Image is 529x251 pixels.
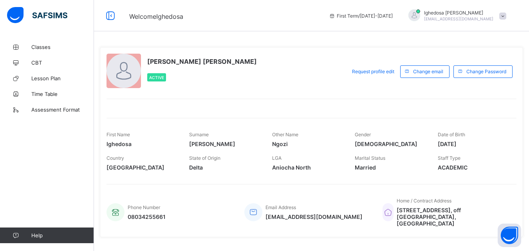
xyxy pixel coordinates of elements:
[401,9,510,22] div: IghedosaTina
[189,155,220,161] span: State of Origin
[355,132,371,137] span: Gender
[397,198,451,204] span: Home / Contract Address
[31,91,94,97] span: Time Table
[147,58,257,65] span: [PERSON_NAME] [PERSON_NAME]
[355,155,385,161] span: Marital Status
[265,204,296,210] span: Email Address
[413,69,443,74] span: Change email
[189,132,209,137] span: Surname
[272,132,298,137] span: Other Name
[31,75,94,81] span: Lesson Plan
[438,141,509,147] span: [DATE]
[265,213,363,220] span: [EMAIL_ADDRESS][DOMAIN_NAME]
[272,141,343,147] span: Ngozi
[438,164,509,171] span: ACADEMIC
[498,224,521,247] button: Open asap
[466,69,506,74] span: Change Password
[31,60,94,66] span: CBT
[355,141,426,147] span: [DEMOGRAPHIC_DATA]
[189,164,260,171] span: Delta
[107,141,177,147] span: Ighedosa
[272,155,282,161] span: LGA
[438,155,460,161] span: Staff Type
[355,164,426,171] span: Married
[7,7,67,23] img: safsims
[128,204,160,210] span: Phone Number
[397,207,509,227] span: [STREET_ADDRESS], off [GEOGRAPHIC_DATA], [GEOGRAPHIC_DATA]
[31,232,94,238] span: Help
[107,155,124,161] span: Country
[352,69,394,74] span: Request profile edit
[438,132,465,137] span: Date of Birth
[189,141,260,147] span: [PERSON_NAME]
[424,10,493,16] span: Ighedosa [PERSON_NAME]
[107,132,130,137] span: First Name
[129,13,183,20] span: Welcome Ighedosa
[31,44,94,50] span: Classes
[329,13,393,19] span: session/term information
[272,164,343,171] span: Aniocha North
[128,213,166,220] span: 08034255661
[149,75,164,80] span: Active
[107,164,177,171] span: [GEOGRAPHIC_DATA]
[424,16,493,21] span: [EMAIL_ADDRESS][DOMAIN_NAME]
[31,107,94,113] span: Assessment Format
